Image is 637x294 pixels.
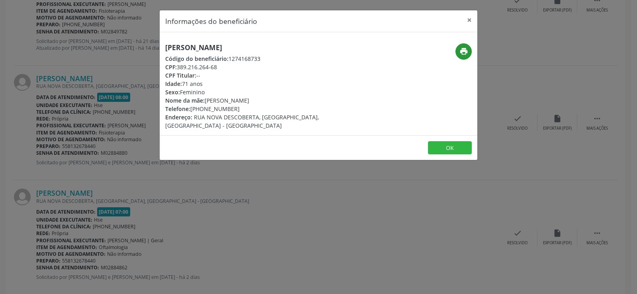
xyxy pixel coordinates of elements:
[455,43,472,60] button: print
[165,88,180,96] span: Sexo:
[165,43,366,52] h5: [PERSON_NAME]
[461,10,477,30] button: Close
[165,63,366,71] div: 389.216.264-68
[165,105,366,113] div: [PHONE_NUMBER]
[165,55,229,62] span: Código do beneficiário:
[165,80,366,88] div: 71 anos
[165,96,366,105] div: [PERSON_NAME]
[428,141,472,155] button: OK
[459,47,468,56] i: print
[165,105,190,113] span: Telefone:
[165,16,257,26] h5: Informações do beneficiário
[165,72,196,79] span: CPF Titular:
[165,97,205,104] span: Nome da mãe:
[165,88,366,96] div: Feminino
[165,71,366,80] div: --
[165,63,177,71] span: CPF:
[165,113,192,121] span: Endereço:
[165,113,319,129] span: RUA NOVA DESCOBERTA, [GEOGRAPHIC_DATA], [GEOGRAPHIC_DATA] - [GEOGRAPHIC_DATA]
[165,55,366,63] div: 1274168733
[165,80,182,88] span: Idade:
